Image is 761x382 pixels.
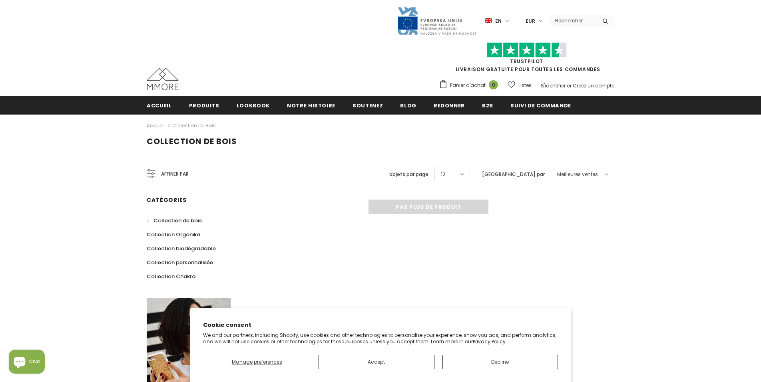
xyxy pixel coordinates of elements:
[400,102,416,109] span: Blog
[147,269,195,283] a: Collection Chakra
[550,15,596,26] input: Search Site
[439,79,502,91] a: Panier d'achat 0
[434,96,465,114] a: Redonner
[172,122,216,129] a: Collection de bois
[147,273,195,280] span: Collection Chakra
[319,355,434,369] button: Accept
[147,96,172,114] a: Accueil
[397,6,477,36] img: Javni Razpis
[147,259,213,266] span: Collection personnalisée
[573,82,614,89] a: Créez un compte
[147,136,237,147] span: Collection de bois
[147,196,187,204] span: Catégories
[147,231,200,238] span: Collection Organika
[147,121,165,131] a: Accueil
[147,255,213,269] a: Collection personnalisée
[153,217,202,224] span: Collection de bois
[482,170,545,178] label: [GEOGRAPHIC_DATA] par
[161,170,189,178] span: Affiner par
[147,245,216,252] span: Collection biodégradable
[203,355,311,369] button: Manage preferences
[489,80,498,89] span: 0
[487,42,567,58] img: Faites confiance aux étoiles pilotes
[482,102,493,109] span: B2B
[237,96,270,114] a: Lookbook
[353,96,383,114] a: soutenez
[6,350,47,376] inbox-online-store-chat: Shopify online store chat
[510,102,571,109] span: Suivi de commande
[567,82,572,89] span: or
[147,241,216,255] a: Collection biodégradable
[147,228,200,241] a: Collection Organika
[203,321,558,329] h2: Cookie consent
[397,17,477,24] a: Javni Razpis
[434,102,465,109] span: Redonner
[518,81,532,89] span: Listes
[557,170,598,178] span: Meilleures ventes
[439,46,614,73] span: LIVRAISON GRATUITE POUR TOUTES LES COMMANDES
[287,102,335,109] span: Notre histoire
[189,102,219,109] span: Produits
[400,96,416,114] a: Blog
[473,338,506,345] a: Privacy Policy
[450,81,486,89] span: Panier d'achat
[147,102,172,109] span: Accueil
[353,102,383,109] span: soutenez
[189,96,219,114] a: Produits
[510,58,543,65] a: TrustPilot
[482,96,493,114] a: B2B
[441,170,445,178] span: 12
[485,18,492,24] img: i-lang-1.png
[203,332,558,344] p: We and our partners, including Shopify, use cookies and other technologies to personalize your ex...
[237,102,270,109] span: Lookbook
[287,96,335,114] a: Notre histoire
[508,78,532,92] a: Listes
[442,355,558,369] button: Decline
[541,82,566,89] a: S'identifier
[147,68,179,90] img: Cas MMORE
[510,96,571,114] a: Suivi de commande
[495,17,502,25] span: en
[389,170,428,178] label: objets par page
[147,214,202,228] a: Collection de bois
[232,358,282,365] span: Manage preferences
[526,17,535,25] span: EUR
